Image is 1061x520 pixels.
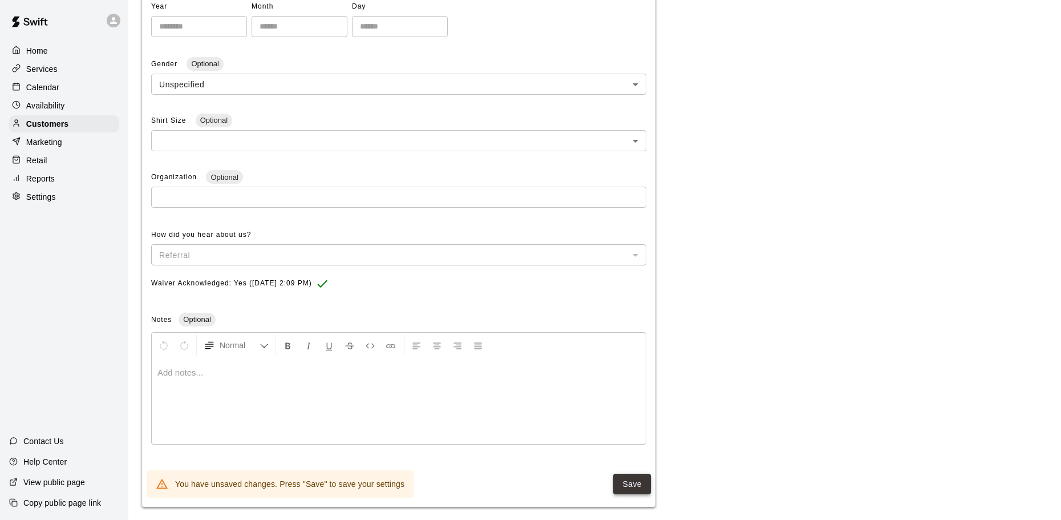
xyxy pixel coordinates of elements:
[26,173,55,184] p: Reports
[448,335,467,356] button: Right Align
[151,74,646,95] div: Unspecified
[199,335,273,356] button: Formatting Options
[9,97,119,114] a: Availability
[175,474,404,494] div: You have unsaved changes. Press "Save" to save your settings
[26,155,47,166] p: Retail
[613,474,651,495] button: Save
[9,152,119,169] a: Retail
[468,335,488,356] button: Justify Align
[278,335,298,356] button: Format Bold
[299,335,318,356] button: Format Italics
[319,335,339,356] button: Format Underline
[26,82,59,93] p: Calendar
[9,134,119,151] a: Marketing
[151,231,251,239] span: How did you hear about us?
[9,61,119,78] a: Services
[23,436,64,447] p: Contact Us
[26,45,48,57] p: Home
[151,244,646,265] div: Referral
[407,335,426,356] button: Left Align
[187,59,223,68] span: Optional
[9,42,119,59] a: Home
[206,173,242,182] span: Optional
[175,335,194,356] button: Redo
[26,136,62,148] p: Marketing
[26,118,68,130] p: Customers
[9,115,119,132] a: Customers
[9,188,119,205] a: Settings
[196,116,232,124] span: Optional
[427,335,447,356] button: Center Align
[179,315,215,324] span: Optional
[26,100,65,111] p: Availability
[151,60,180,68] span: Gender
[9,170,119,187] a: Reports
[23,456,67,467] p: Help Center
[151,173,199,181] span: Organization
[151,116,189,124] span: Shirt Size
[154,335,173,356] button: Undo
[381,335,400,356] button: Insert Link
[26,191,56,203] p: Settings
[23,497,101,509] p: Copy public page link
[220,340,260,351] span: Normal
[361,335,380,356] button: Insert Code
[26,63,58,75] p: Services
[151,316,172,324] span: Notes
[151,275,312,293] span: Waiver Acknowledged: Yes ([DATE] 2:09 PM)
[23,477,85,488] p: View public page
[340,335,359,356] button: Format Strikethrough
[9,79,119,96] a: Calendar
